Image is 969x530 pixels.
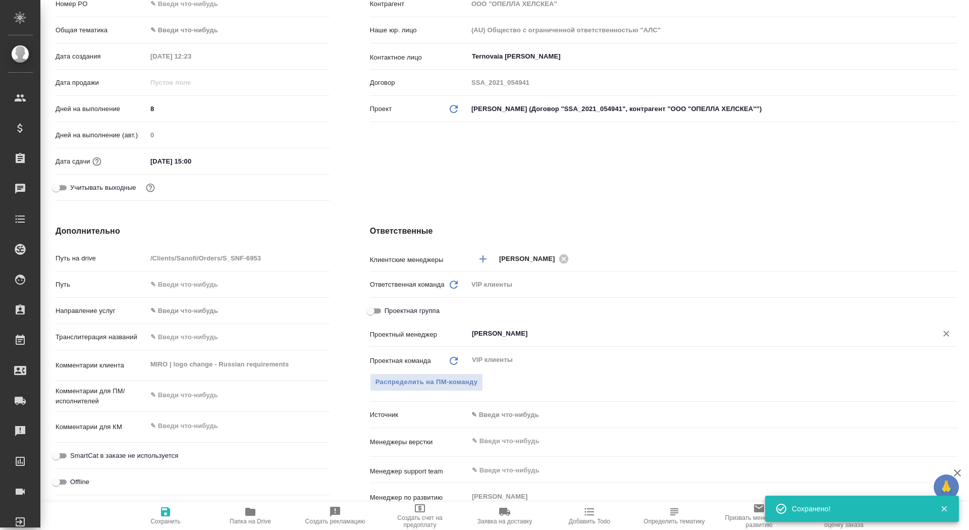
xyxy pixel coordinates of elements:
[56,104,147,114] p: Дней на выполнение
[934,504,954,513] button: Закрыть
[56,78,147,88] p: Дата продажи
[370,356,431,366] p: Проектная команда
[370,330,468,340] p: Проектный менеджер
[370,437,468,447] p: Менеджеры верстки
[56,280,147,290] p: Путь
[462,502,547,530] button: Заявка на доставку
[147,22,330,39] div: ✎ Введи что-нибудь
[150,306,317,316] div: ✎ Введи что-нибудь
[717,502,801,530] button: Призвать менеджера по развитию
[56,253,147,263] p: Путь на drive
[378,502,462,530] button: Создать счет на предоплату
[147,356,330,373] textarea: MIRO | logo change - Russian requirements
[939,327,953,341] button: Очистить
[632,502,717,530] button: Определить тематику
[468,100,958,118] div: [PERSON_NAME] (Договор "SSA_2021_054941", контрагент "ООО "ОПЕЛЛА ХЕЛСКЕА"")
[471,410,946,420] div: ✎ Введи что-нибудь
[56,51,147,62] p: Дата создания
[147,330,330,344] input: ✎ Введи что-нибудь
[144,181,157,194] button: Выбери, если сб и вс нужно считать рабочими днями для выполнения заказа.
[723,514,795,528] span: Призвать менеджера по развитию
[952,333,954,335] button: Open
[147,128,330,142] input: Пустое поле
[370,104,392,114] p: Проект
[370,374,483,391] span: В заказе уже есть ответственный ПМ или ПМ группа
[150,518,181,525] span: Сохранить
[147,251,330,266] input: Пустое поле
[147,302,330,320] div: ✎ Введи что-нибудь
[468,23,958,37] input: Пустое поле
[792,504,925,514] div: Сохранено!
[230,518,271,525] span: Папка на Drive
[370,52,468,63] p: Контактное лицо
[375,377,478,388] span: Распределить на ПМ-команду
[70,477,89,487] span: Offline
[370,25,468,35] p: Наше юр. лицо
[370,493,468,503] p: Менеджер по развитию
[934,474,959,500] button: 🙏
[70,451,178,461] span: SmartCat в заказе не используется
[468,276,958,293] div: VIP клиенты
[499,254,561,264] span: [PERSON_NAME]
[293,502,378,530] button: Создать рекламацию
[370,225,958,237] h4: Ответственные
[569,518,610,525] span: Добавить Todo
[952,258,954,260] button: Open
[147,75,235,90] input: Пустое поле
[150,25,317,35] div: ✎ Введи что-нибудь
[477,518,532,525] span: Заявка на доставку
[471,247,495,271] button: Добавить менеджера
[147,154,235,169] input: ✎ Введи что-нибудь
[56,130,147,140] p: Дней на выполнение (авт.)
[147,277,330,292] input: ✎ Введи что-нибудь
[370,280,445,290] p: Ответственная команда
[938,476,955,498] span: 🙏
[147,49,235,64] input: Пустое поле
[56,25,147,35] p: Общая тематика
[70,183,136,193] span: Учитывать выходные
[468,406,958,423] div: ✎ Введи что-нибудь
[370,255,468,265] p: Клиентские менеджеры
[468,75,958,90] input: Пустое поле
[147,101,330,116] input: ✎ Введи что-нибудь
[56,386,147,406] p: Комментарии для ПМ/исполнителей
[385,306,440,316] span: Проектная группа
[471,464,921,476] input: ✎ Введи что-нибудь
[90,155,103,168] button: Если добавить услуги и заполнить их объемом, то дата рассчитается автоматически
[952,56,954,58] button: Open
[56,422,147,432] p: Комментарии для КМ
[56,306,147,316] p: Направление услуг
[208,502,293,530] button: Папка на Drive
[370,410,468,420] p: Источник
[370,466,468,476] p: Менеджер support team
[123,502,208,530] button: Сохранить
[56,332,147,342] p: Транслитерация названий
[384,514,456,528] span: Создать счет на предоплату
[305,518,365,525] span: Создать рекламацию
[370,374,483,391] button: Распределить на ПМ-команду
[471,435,921,447] input: ✎ Введи что-нибудь
[643,518,705,525] span: Определить тематику
[56,360,147,370] p: Комментарии клиента
[370,78,468,88] p: Договор
[56,225,330,237] h4: Дополнительно
[547,502,632,530] button: Добавить Todo
[56,156,90,167] p: Дата сдачи
[952,440,954,442] button: Open
[499,252,572,265] div: [PERSON_NAME]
